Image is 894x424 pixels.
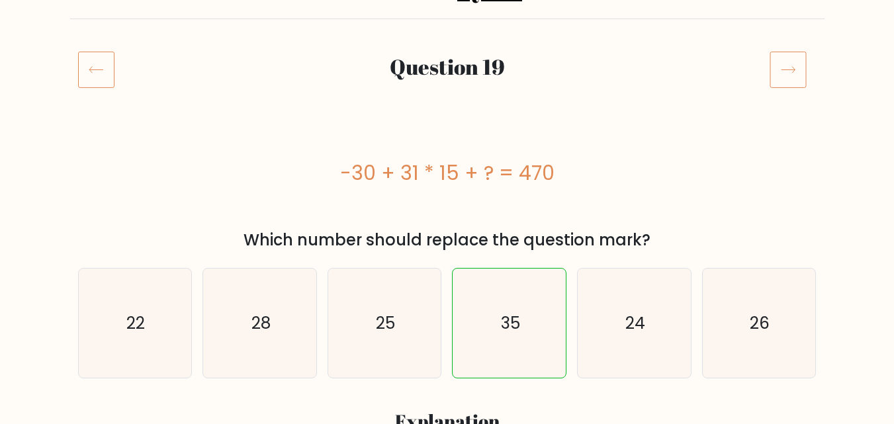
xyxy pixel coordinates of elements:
[376,312,395,335] text: 25
[625,312,645,335] text: 24
[126,312,145,335] text: 22
[141,54,754,79] h2: Question 19
[251,312,271,335] text: 28
[78,158,817,188] div: -30 + 31 * 15 + ? = 470
[86,228,809,252] div: Which number should replace the question mark?
[750,312,770,335] text: 26
[501,312,520,335] text: 35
